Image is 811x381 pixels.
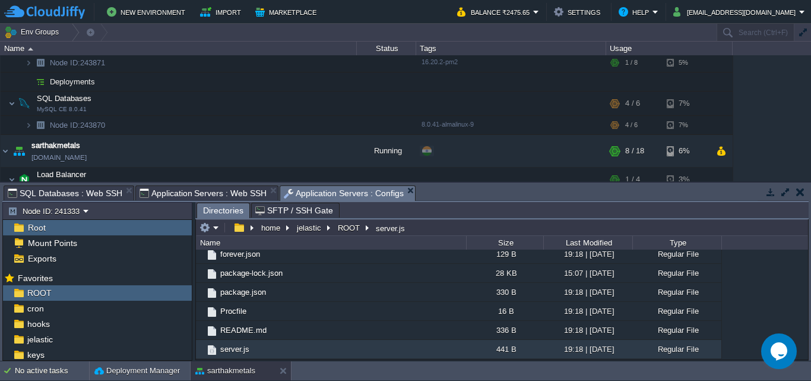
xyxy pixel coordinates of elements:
[205,344,218,357] img: AMDAwAAAACH5BAEAAAAALAAAAAABAAEAAAICRAEAOw==
[255,5,320,19] button: Marketplace
[36,169,88,180] span: Load Balancer
[467,236,543,250] div: Size
[632,264,721,282] div: Regular File
[37,106,87,113] span: MySQL CE 8.0.41
[31,140,80,152] a: sarthakmetals
[196,219,808,236] input: Click to enter the path
[632,340,721,358] div: Regular File
[218,249,262,259] a: forever.json
[218,287,268,297] span: package.json
[1,42,356,55] div: Name
[255,203,333,218] span: SFTP / SSH Gate
[632,245,721,263] div: Regular File
[619,5,652,19] button: Help
[49,58,107,68] span: 243871
[15,273,55,284] span: Favorites
[94,365,180,377] button: Deployment Manager
[16,92,33,115] img: AMDAwAAAACH5BAEAAAAALAAAAAABAAEAAAICRAEAOw==
[205,325,218,338] img: AMDAwAAAACH5BAEAAAAALAAAAAABAAEAAAICRAEAOw==
[205,306,218,319] img: AMDAwAAAACH5BAEAAAAALAAAAAABAAEAAAICRAEAOw==
[218,306,248,316] a: Procfile
[25,116,32,134] img: AMDAwAAAACH5BAEAAAAALAAAAAABAAEAAAICRAEAOw==
[196,302,205,320] img: AMDAwAAAACH5BAEAAAAALAAAAAABAAEAAAICRAEAOw==
[8,186,122,200] span: SQL Databases : Web SSH
[543,321,632,339] div: 19:18 | [DATE]
[49,58,107,68] a: Node ID:243871
[28,48,33,51] img: AMDAwAAAACH5BAEAAAAALAAAAAABAAEAAAICRAEAOw==
[761,333,799,369] iframe: chat widget
[218,268,284,278] a: package-lock.json
[26,222,47,233] a: Root
[36,170,88,179] a: Load Balancer
[31,152,87,163] a: [DOMAIN_NAME]
[140,186,267,200] span: Application Servers : Web SSH
[466,340,543,358] div: 441 B
[632,302,721,320] div: Regular File
[284,186,404,201] span: Application Servers : Configs
[422,121,474,128] span: 8.0.41-almalinux-9
[8,168,15,191] img: AMDAwAAAACH5BAEAAAAALAAAAAABAAEAAAICRAEAOw==
[11,135,27,167] img: AMDAwAAAACH5BAEAAAAALAAAAAABAAEAAAICRAEAOw==
[667,135,705,167] div: 6%
[466,283,543,301] div: 330 B
[457,5,533,19] button: Balance ₹2475.65
[25,73,32,91] img: AMDAwAAAACH5BAEAAAAALAAAAAABAAEAAAICRAEAOw==
[295,222,324,233] button: jelastic
[417,42,606,55] div: Tags
[25,319,52,329] a: hooks
[196,321,205,339] img: AMDAwAAAACH5BAEAAAAALAAAAAABAAEAAAICRAEAOw==
[625,168,640,191] div: 1 / 4
[336,222,363,233] button: ROOT
[15,361,89,380] div: No active tasks
[543,245,632,263] div: 19:18 | [DATE]
[32,73,49,91] img: AMDAwAAAACH5BAEAAAAALAAAAAABAAEAAAICRAEAOw==
[196,340,205,358] img: AMDAwAAAACH5BAEAAAAALAAAAAABAAEAAAICRAEAOw==
[203,203,243,218] span: Directories
[196,245,205,263] img: AMDAwAAAACH5BAEAAAAALAAAAAABAAEAAAICRAEAOw==
[554,5,604,19] button: Settings
[8,92,15,115] img: AMDAwAAAACH5BAEAAAAALAAAAAABAAEAAAICRAEAOw==
[543,264,632,282] div: 15:07 | [DATE]
[667,92,705,115] div: 7%
[466,302,543,320] div: 16 B
[25,303,46,314] span: cron
[205,267,218,281] img: AMDAwAAAACH5BAEAAAAALAAAAAABAAEAAAICRAEAOw==
[607,42,732,55] div: Usage
[25,334,55,345] a: jelastic
[543,283,632,301] div: 19:18 | [DATE]
[49,77,97,87] a: Deployments
[25,53,32,72] img: AMDAwAAAACH5BAEAAAAALAAAAAABAAEAAAICRAEAOw==
[632,283,721,301] div: Regular File
[632,321,721,339] div: Regular File
[26,253,58,264] a: Exports
[218,325,268,335] a: README.md
[625,53,638,72] div: 1 / 8
[625,135,644,167] div: 8 / 18
[16,168,33,191] img: AMDAwAAAACH5BAEAAAAALAAAAAABAAEAAAICRAEAOw==
[107,5,189,19] button: New Environment
[357,135,416,167] div: Running
[4,24,63,40] button: Env Groups
[373,223,405,233] div: server.js
[357,42,416,55] div: Status
[205,286,218,300] img: AMDAwAAAACH5BAEAAAAALAAAAAABAAEAAAICRAEAOw==
[26,238,79,248] a: Mount Points
[4,5,85,20] img: CloudJiffy
[36,93,93,103] span: SQL Databases
[218,344,251,354] a: server.js
[1,135,10,167] img: AMDAwAAAACH5BAEAAAAALAAAAAABAAEAAAICRAEAOw==
[625,116,638,134] div: 4 / 6
[25,288,53,298] span: ROOT
[196,264,205,282] img: AMDAwAAAACH5BAEAAAAALAAAAAABAAEAAAICRAEAOw==
[32,53,49,72] img: AMDAwAAAACH5BAEAAAAALAAAAAABAAEAAAICRAEAOw==
[543,340,632,358] div: 19:18 | [DATE]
